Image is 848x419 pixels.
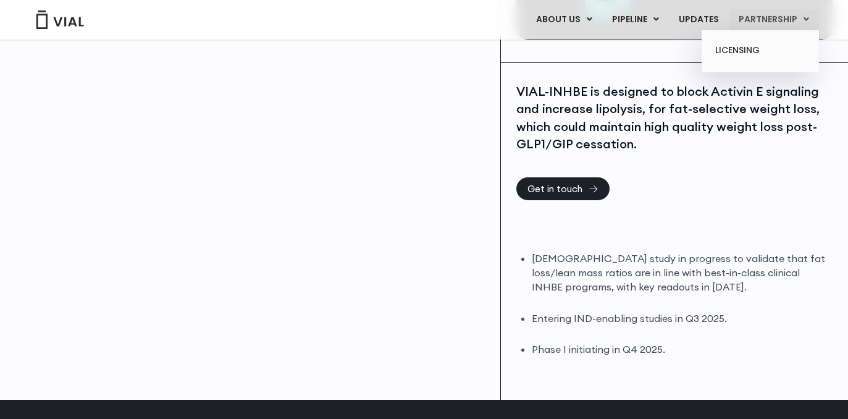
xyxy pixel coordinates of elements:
a: LICENSING [706,41,814,61]
li: [DEMOGRAPHIC_DATA] study in progress to validate that fat loss/lean mass ratios are in line with ... [532,252,833,294]
li: Phase I initiating in Q4 2025. [532,342,833,357]
a: ABOUT USMenu Toggle [526,9,602,30]
li: Entering IND-enabling studies in Q3 2025. [532,311,833,326]
div: VIAL-INHBE is designed to block Activin E signaling and increase lipolysis, for fat-selective wei... [516,83,833,153]
span: Get in touch [527,184,582,193]
img: Vial Logo [35,11,85,29]
a: PARTNERSHIPMenu Toggle [729,9,819,30]
a: PIPELINEMenu Toggle [602,9,668,30]
a: UPDATES [669,9,728,30]
a: Get in touch [516,177,610,200]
